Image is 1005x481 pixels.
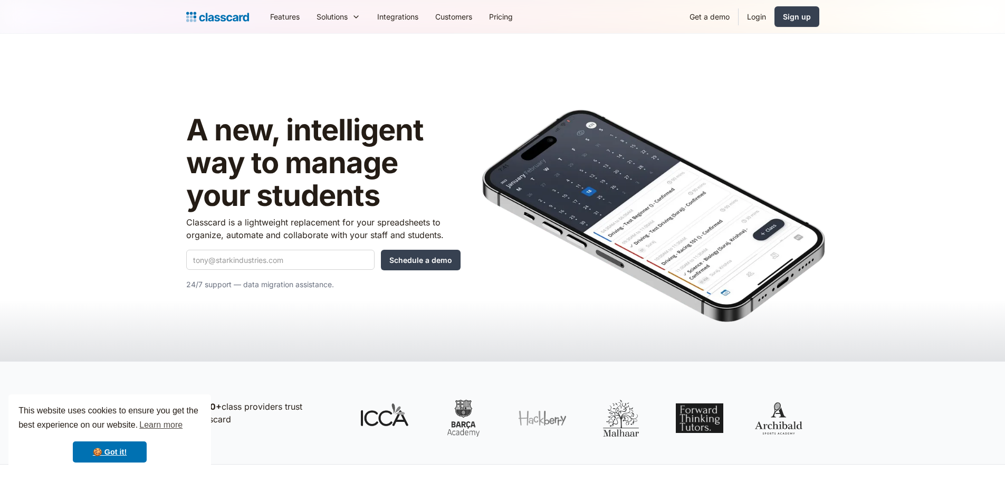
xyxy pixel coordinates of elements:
[262,5,308,29] a: Features
[138,417,184,433] a: learn more about cookies
[186,278,461,291] p: 24/7 support — data migration assistance.
[739,5,774,29] a: Login
[186,250,461,270] form: Quick Demo Form
[308,5,369,29] div: Solutions
[369,5,427,29] a: Integrations
[681,5,738,29] a: Get a demo
[186,114,461,212] h1: A new, intelligent way to manage your students
[192,400,339,426] p: class providers trust Classcard
[186,250,375,270] input: tony@starkindustries.com
[783,11,811,22] div: Sign up
[481,5,521,29] a: Pricing
[186,10,249,24] a: Logo
[73,441,147,463] a: dismiss cookie message
[186,216,461,241] p: Classcard is a lightweight replacement for your spreadsheets to organize, automate and collaborat...
[381,250,461,270] input: Schedule a demo
[427,5,481,29] a: Customers
[317,11,348,22] div: Solutions
[18,404,201,433] span: This website uses cookies to ensure you get the best experience on our website.
[774,6,819,27] a: Sign up
[8,394,211,473] div: cookieconsent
